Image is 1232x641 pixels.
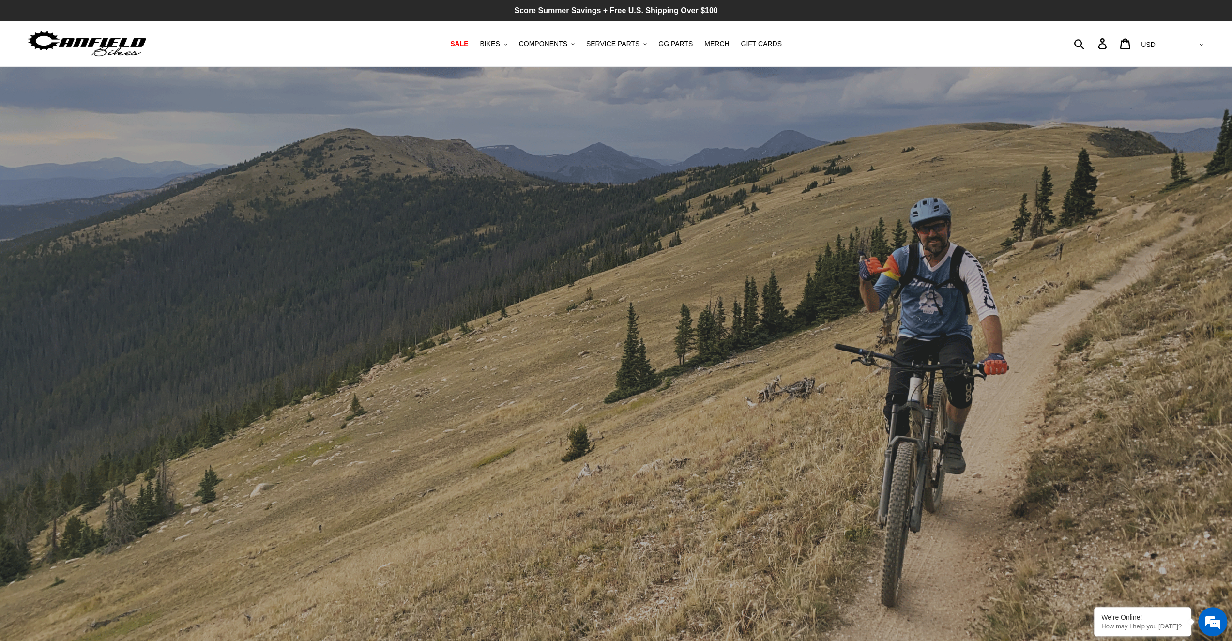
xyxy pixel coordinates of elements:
[741,40,782,48] span: GIFT CARDS
[1101,613,1184,621] div: We're Online!
[480,40,500,48] span: BIKES
[445,37,473,50] a: SALE
[581,37,652,50] button: SERVICE PARTS
[519,40,567,48] span: COMPONENTS
[586,40,639,48] span: SERVICE PARTS
[704,40,729,48] span: MERCH
[475,37,512,50] button: BIKES
[514,37,579,50] button: COMPONENTS
[1079,33,1104,54] input: Search
[27,29,148,59] img: Canfield Bikes
[658,40,693,48] span: GG PARTS
[736,37,787,50] a: GIFT CARDS
[700,37,734,50] a: MERCH
[1101,623,1184,630] p: How may I help you today?
[654,37,698,50] a: GG PARTS
[450,40,468,48] span: SALE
